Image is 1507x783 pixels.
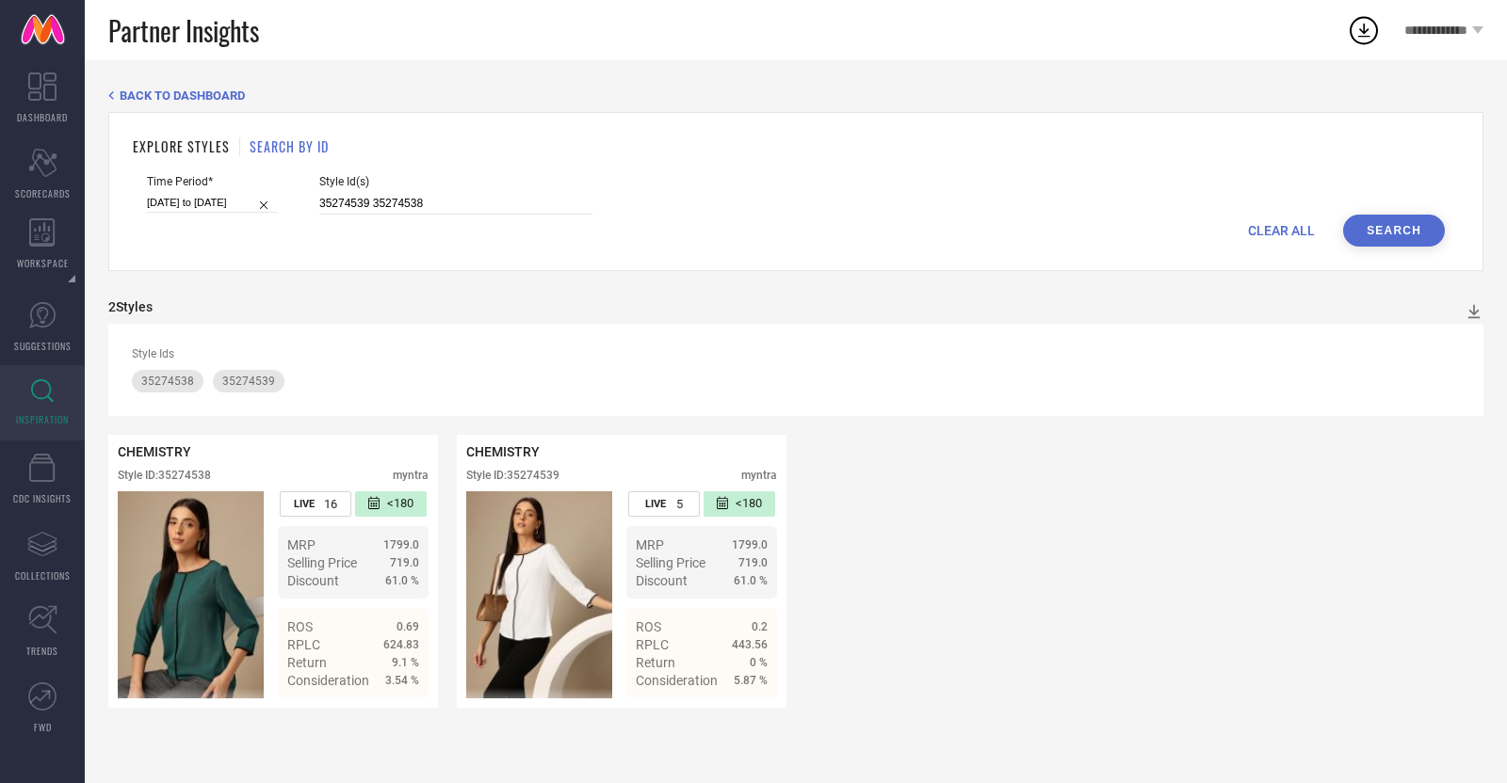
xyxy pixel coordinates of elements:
span: 1799.0 [732,538,768,551]
div: Number of days the style has been live on the platform [280,491,352,517]
span: <180 [736,496,762,512]
span: 61.0 % [385,574,419,587]
span: 35274539 [222,375,275,388]
span: SUGGESTIONS [14,339,72,353]
span: CLEAR ALL [1248,223,1315,238]
span: Discount [287,573,339,588]
div: Open download list [1347,13,1381,47]
div: Click to view image [466,491,612,698]
span: CHEMISTRY [118,444,191,459]
span: DASHBOARD [17,110,68,124]
span: 16 [324,497,337,511]
span: ROS [287,619,313,634]
span: CHEMISTRY [466,444,540,459]
span: Time Period* [147,175,277,188]
span: 5 [676,497,683,511]
span: Details [377,707,419,722]
span: MRP [636,537,664,552]
img: Style preview image [466,491,612,698]
span: COLLECTIONS [15,568,71,583]
span: 35274538 [141,375,194,388]
span: 443.56 [732,638,768,651]
div: Number of days since the style was first listed on the platform [704,491,776,517]
span: BACK TO DASHBOARD [120,88,245,103]
span: SCORECARDS [15,186,71,200]
span: Return [287,655,327,670]
div: Back TO Dashboard [108,88,1483,103]
span: Consideration [636,673,718,688]
span: LIVE [645,498,666,510]
h1: EXPLORE STYLES [133,136,230,156]
span: 1799.0 [383,538,419,551]
div: myntra [393,469,429,482]
span: Return [636,655,675,670]
span: 5.87 % [734,674,768,687]
span: 9.1 % [392,656,419,669]
div: Style Ids [132,347,1460,360]
span: RPLC [287,637,320,652]
a: Details [706,707,768,722]
div: Number of days since the style was first listed on the platform [355,491,428,517]
span: 0.2 [752,620,768,633]
span: Details [725,707,768,722]
span: LIVE [294,498,315,510]
span: Style Id(s) [319,175,592,188]
span: FWD [34,720,52,734]
div: Number of days the style has been live on the platform [628,491,701,517]
span: Selling Price [636,555,705,570]
input: Enter comma separated style ids e.g. 12345, 67890 [319,193,592,215]
span: CDC INSIGHTS [13,491,72,505]
span: INSPIRATION [16,412,69,426]
span: WORKSPACE [17,256,69,270]
span: <180 [387,496,413,512]
span: 624.83 [383,638,419,651]
span: ROS [636,619,661,634]
a: Details [358,707,419,722]
span: Partner Insights [108,11,259,50]
span: RPLC [636,637,669,652]
span: MRP [287,537,316,552]
span: Discount [636,573,688,588]
div: Style ID: 35274538 [118,469,211,482]
span: 0 % [750,656,768,669]
span: 3.54 % [385,674,419,687]
div: 2 Styles [108,299,153,314]
button: Search [1343,215,1445,247]
img: Style preview image [118,491,264,698]
div: Click to view image [118,491,264,698]
span: 719.0 [738,556,768,569]
span: Selling Price [287,555,357,570]
input: Select time period [147,193,277,213]
h1: SEARCH BY ID [250,136,329,156]
span: 0.69 [397,620,419,633]
div: myntra [741,469,777,482]
span: 719.0 [390,556,419,569]
span: 61.0 % [734,574,768,587]
span: Consideration [287,673,369,688]
span: TRENDS [26,644,58,658]
div: Style ID: 35274539 [466,469,559,482]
